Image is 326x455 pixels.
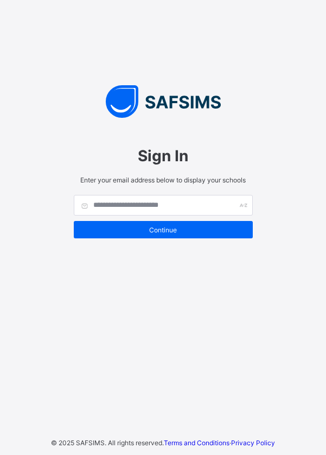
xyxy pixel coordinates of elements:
img: SAFSIMS Logo [63,85,264,118]
span: · [164,439,275,447]
a: Privacy Policy [231,439,275,447]
span: Continue [82,226,245,234]
span: Enter your email address below to display your schools [74,176,253,184]
a: Terms and Conditions [164,439,229,447]
span: © 2025 SAFSIMS. All rights reserved. [51,439,164,447]
span: Sign In [74,147,253,165]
